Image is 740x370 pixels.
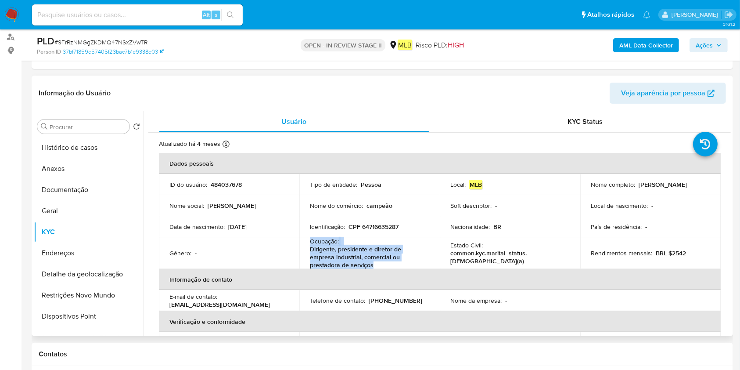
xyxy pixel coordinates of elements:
p: [PERSON_NAME] [208,202,256,210]
th: Verificação e conformidade [159,311,721,332]
a: Sair [724,10,733,19]
button: Procurar [41,123,48,130]
p: Gênero : [169,249,191,257]
button: Adiantamentos de Dinheiro [34,327,144,348]
button: AML Data Collector [613,38,679,52]
button: Retornar ao pedido padrão [133,123,140,133]
button: Restrições Novo Mundo [34,285,144,306]
span: Alt [203,11,210,19]
p: Telefone de contato : [310,297,365,305]
em: MLB [469,180,482,189]
span: 3.161.2 [723,21,736,28]
button: Detalhe da geolocalização [34,264,144,285]
p: Nome social : [169,202,204,210]
button: Anexos [34,158,144,179]
p: BRL $2542 [656,249,686,257]
a: 37bf71859e57405f23bac7b1e9338e03 [63,48,164,56]
p: Data de nascimento : [169,223,225,231]
p: Nacionalidade : [450,223,490,231]
span: HIGH [448,40,464,50]
p: OPEN - IN REVIEW STAGE II [301,39,385,51]
p: Nome do comércio : [310,202,363,210]
em: MLB [398,40,412,50]
p: [PERSON_NAME] [639,181,687,189]
button: Dispositivos Point [34,306,144,327]
p: BR [493,223,501,231]
span: Ações [696,38,713,52]
button: KYC [34,221,144,243]
button: search-icon [221,9,239,21]
p: CPF 64716635287 [348,223,399,231]
th: Dados pessoais [159,153,721,174]
p: - [645,223,647,231]
p: E-mail de contato : [169,293,217,301]
p: Pessoa [361,181,381,189]
span: # 9FrRzNMGgZKDMQ47NSxZVwTR [54,38,147,47]
input: Procurar [50,123,126,131]
p: common.kyc.marital_status.[DEMOGRAPHIC_DATA](a) [450,249,566,265]
button: Geral [34,200,144,221]
p: campeão [366,202,392,210]
b: Person ID [37,48,61,56]
span: s [215,11,217,19]
p: juliane.miranda@mercadolivre.com [672,11,721,19]
button: Documentação [34,179,144,200]
p: País de residência : [591,223,642,231]
p: - [495,202,497,210]
span: Veja aparência por pessoa [621,83,705,104]
p: Local de nascimento : [591,202,648,210]
p: Rendimentos mensais : [591,249,652,257]
a: Notificações [643,11,650,18]
p: Soft descriptor : [450,202,492,210]
button: Ações [690,38,728,52]
span: Usuário [281,116,306,127]
p: [PHONE_NUMBER] [369,297,422,305]
h1: Contatos [39,350,726,359]
p: - [651,202,653,210]
button: Veja aparência por pessoa [610,83,726,104]
b: PLD [37,34,54,48]
p: [EMAIL_ADDRESS][DOMAIN_NAME] [169,301,270,308]
p: Local : [450,181,466,189]
p: Estado Civil : [450,241,483,249]
th: Informação de contato [159,269,721,290]
p: [DATE] [228,223,247,231]
p: Dirigente, presidente e diretor de empresa industrial, comercial ou prestadora de serviços [310,245,426,269]
input: Pesquise usuários ou casos... [32,9,243,21]
p: - [505,297,507,305]
p: 484037678 [211,181,242,189]
h1: Informação do Usuário [39,89,111,98]
button: Histórico de casos [34,137,144,158]
p: Atualizado há 4 meses [159,140,220,148]
span: KYC Status [568,116,603,127]
span: Risco PLD: [416,40,464,50]
p: ID do usuário : [169,181,207,189]
button: Endereços [34,243,144,264]
p: Nome completo : [591,181,635,189]
p: Nome da empresa : [450,297,502,305]
span: Atalhos rápidos [587,10,634,19]
p: Identificação : [310,223,345,231]
p: - [195,249,197,257]
b: AML Data Collector [619,38,673,52]
p: Ocupação : [310,237,339,245]
p: Tipo de entidade : [310,181,357,189]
